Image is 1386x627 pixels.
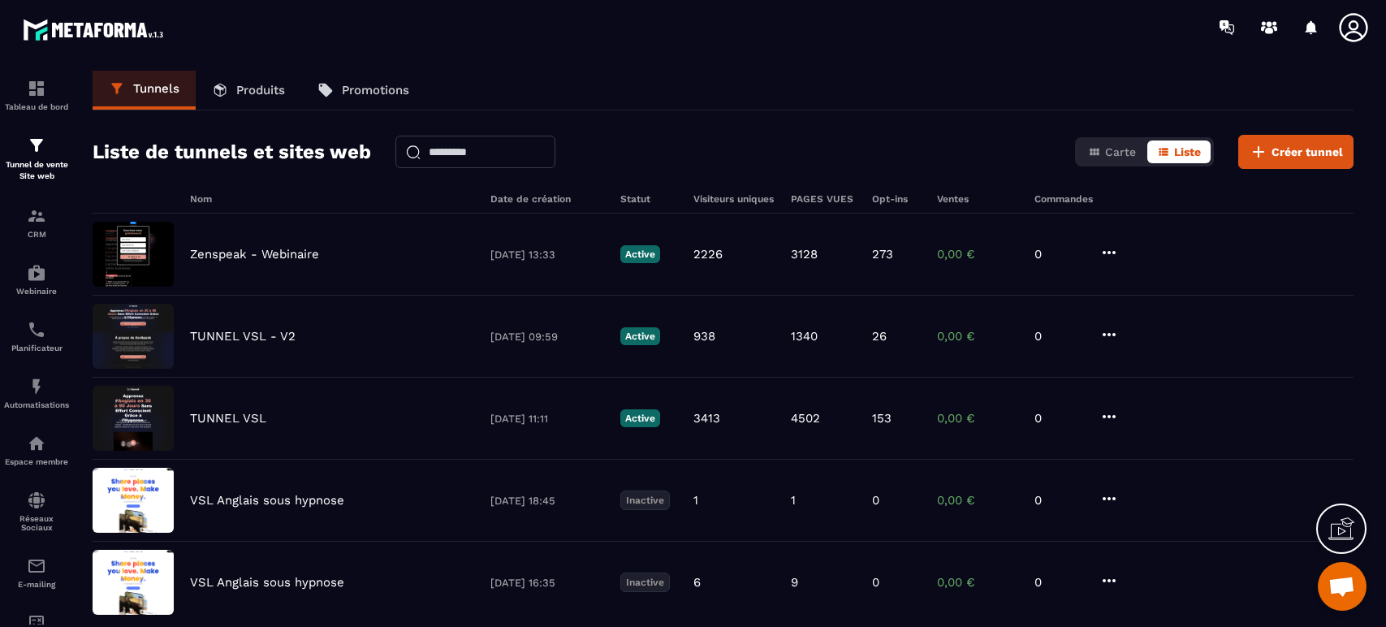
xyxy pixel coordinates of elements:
[196,71,301,110] a: Produits
[872,493,879,508] p: 0
[4,580,69,589] p: E-mailing
[1078,141,1146,163] button: Carte
[27,79,46,98] img: formation
[791,411,820,426] p: 4502
[4,287,69,296] p: Webinaire
[27,491,46,510] img: social-network
[937,493,1018,508] p: 0,00 €
[190,193,474,205] h6: Nom
[791,493,796,508] p: 1
[190,329,296,344] p: TUNNEL VSL - V2
[872,247,893,262] p: 273
[872,411,892,426] p: 153
[4,514,69,532] p: Réseaux Sociaux
[27,320,46,339] img: scheduler
[4,67,69,123] a: formationformationTableau de bord
[1034,329,1083,344] p: 0
[872,193,921,205] h6: Opt-ins
[1034,193,1093,205] h6: Commandes
[937,575,1018,590] p: 0,00 €
[872,329,887,344] p: 26
[620,409,660,427] p: Active
[190,575,344,590] p: VSL Anglais sous hypnose
[620,491,670,510] p: Inactive
[1105,145,1136,158] span: Carte
[1147,141,1211,163] button: Liste
[620,245,660,263] p: Active
[4,400,69,409] p: Automatisations
[1318,562,1367,611] div: Ouvrir le chat
[693,247,723,262] p: 2226
[93,468,174,533] img: image
[791,193,856,205] h6: PAGES VUES
[27,377,46,396] img: automations
[490,577,604,589] p: [DATE] 16:35
[27,434,46,453] img: automations
[190,247,319,262] p: Zenspeak - Webinaire
[93,71,196,110] a: Tunnels
[490,331,604,343] p: [DATE] 09:59
[4,344,69,352] p: Planificateur
[4,159,69,182] p: Tunnel de vente Site web
[490,495,604,507] p: [DATE] 18:45
[27,263,46,283] img: automations
[937,247,1018,262] p: 0,00 €
[1034,575,1083,590] p: 0
[4,365,69,422] a: automationsautomationsAutomatisations
[1034,411,1083,426] p: 0
[4,230,69,239] p: CRM
[1034,247,1083,262] p: 0
[1174,145,1201,158] span: Liste
[937,193,1018,205] h6: Ventes
[27,136,46,155] img: formation
[872,575,879,590] p: 0
[4,251,69,308] a: automationsautomationsWebinaire
[693,493,698,508] p: 1
[93,386,174,451] img: image
[693,575,701,590] p: 6
[490,249,604,261] p: [DATE] 13:33
[693,193,775,205] h6: Visiteurs uniques
[620,193,677,205] h6: Statut
[4,308,69,365] a: schedulerschedulerPlanificateur
[490,413,604,425] p: [DATE] 11:11
[937,329,1018,344] p: 0,00 €
[236,83,285,97] p: Produits
[4,478,69,544] a: social-networksocial-networkRéseaux Sociaux
[4,194,69,251] a: formationformationCRM
[791,575,798,590] p: 9
[93,136,371,168] h2: Liste de tunnels et sites web
[93,550,174,615] img: image
[301,71,425,110] a: Promotions
[190,411,266,426] p: TUNNEL VSL
[791,329,818,344] p: 1340
[93,222,174,287] img: image
[693,329,715,344] p: 938
[190,493,344,508] p: VSL Anglais sous hypnose
[1272,144,1343,160] span: Créer tunnel
[342,83,409,97] p: Promotions
[4,422,69,478] a: automationsautomationsEspace membre
[133,81,179,96] p: Tunnels
[620,327,660,345] p: Active
[4,102,69,111] p: Tableau de bord
[620,573,670,592] p: Inactive
[1238,135,1354,169] button: Créer tunnel
[27,206,46,226] img: formation
[23,15,169,45] img: logo
[4,123,69,194] a: formationformationTunnel de vente Site web
[93,304,174,369] img: image
[1034,493,1083,508] p: 0
[937,411,1018,426] p: 0,00 €
[4,457,69,466] p: Espace membre
[27,556,46,576] img: email
[490,193,604,205] h6: Date de création
[4,544,69,601] a: emailemailE-mailing
[693,411,720,426] p: 3413
[791,247,818,262] p: 3128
